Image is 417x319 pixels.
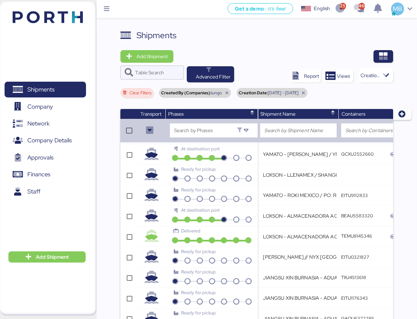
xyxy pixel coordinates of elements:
button: Menu [101,3,113,15]
span: Advanced Filter [196,73,231,81]
span: Clear Filters [130,91,151,95]
button: Add Shipment [120,50,173,63]
span: Company [27,102,53,112]
button: Advanced Filter [187,66,234,82]
a: Staff [5,184,86,200]
a: Company Details [5,133,86,149]
q-button: EITU1176343 [341,295,368,301]
span: Ready for pickup [181,269,216,275]
button: Views [324,70,353,82]
span: Transport [140,111,161,117]
q-button: TEMU8145346 [341,233,372,239]
span: Finances [27,169,50,179]
span: Ready for pickup [181,166,216,172]
span: Network [27,118,49,129]
span: Company Details [27,135,72,145]
q-button: EITU0321827 [341,254,369,260]
span: Creation Date: [239,91,268,95]
a: Network [5,116,86,132]
span: Ready for pickup [181,310,216,316]
span: Shipments [27,84,54,95]
span: [DATE] - [DATE] [268,91,298,95]
span: Ready for pickup [181,290,216,296]
div: Report [304,72,319,80]
span: Staff [27,186,40,197]
q-button: EITU9112833 [341,192,368,198]
input: Table Search [135,66,180,80]
q-button: BEAU5583320 [341,213,373,219]
span: Shipment Name [260,111,296,117]
span: Ready for pickup [181,249,216,254]
span: Delivered [181,228,200,234]
span: Approvals [27,152,53,163]
a: Approvals [5,150,86,166]
div: English [314,5,330,12]
q-button: GCXU2552660 [341,151,373,157]
button: Add Shipment [8,251,86,263]
input: Search by Shipment Name [264,126,332,135]
span: Phases [168,111,184,117]
span: Add Shipment [137,52,168,61]
a: Company [5,99,86,115]
span: MB [393,4,402,13]
q-button: TIIU4513618 [341,274,366,280]
span: At destination port [181,146,220,152]
button: Report [290,70,321,82]
a: Finances [5,167,86,183]
a: Shipments [5,82,86,98]
span: At destination port [181,207,220,213]
span: iungo [211,91,222,95]
span: Add Shipment [36,253,69,261]
input: Search by Containers [345,126,400,135]
div: Shipments [137,29,177,42]
span: Views [337,72,350,80]
span: Containers [342,111,365,117]
span: Created By (Companies): [161,91,211,95]
span: Ready for pickup [181,187,216,193]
